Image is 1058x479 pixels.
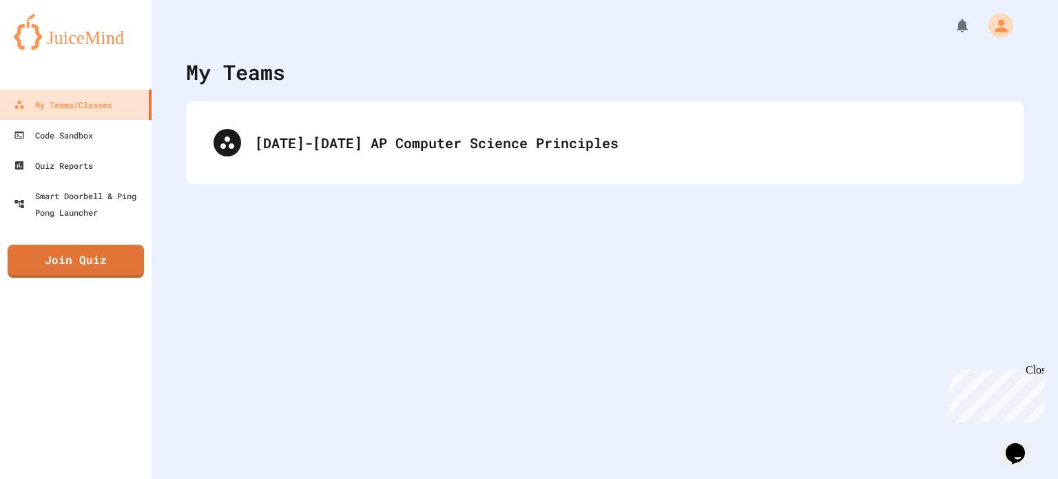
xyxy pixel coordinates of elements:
[255,132,996,153] div: [DATE]-[DATE] AP Computer Science Principles
[974,10,1017,41] div: My Account
[929,14,974,37] div: My Notifications
[186,57,285,88] div: My Teams
[14,96,112,113] div: My Teams/Classes
[1000,424,1044,465] iframe: chat widget
[14,187,146,221] div: Smart Doorbell & Ping Pong Launcher
[14,14,138,50] img: logo-orange.svg
[8,245,144,278] a: Join Quiz
[944,364,1044,422] iframe: chat widget
[200,115,1010,170] div: [DATE]-[DATE] AP Computer Science Principles
[6,6,95,88] div: Chat with us now!Close
[14,127,93,143] div: Code Sandbox
[14,157,93,174] div: Quiz Reports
